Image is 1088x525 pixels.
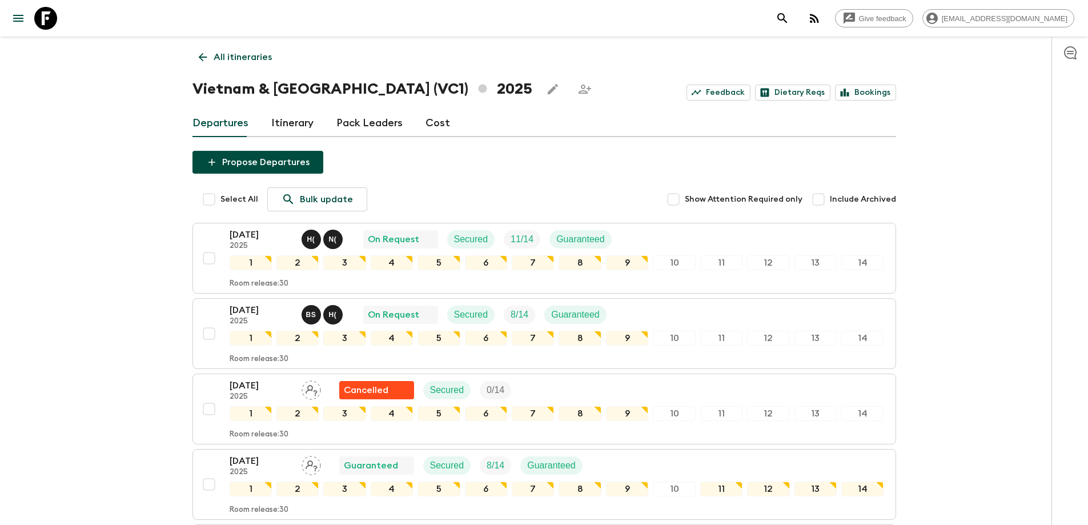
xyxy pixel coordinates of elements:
span: Show Attention Required only [685,194,802,205]
button: Edit this itinerary [541,78,564,101]
div: Secured [447,306,495,324]
div: Secured [423,381,471,399]
p: 2025 [230,317,292,326]
div: 8 [559,482,601,496]
p: All itineraries [214,50,272,64]
div: 10 [653,331,695,346]
p: 2025 [230,468,292,477]
button: [DATE]2025Assign pack leaderGuaranteedSecuredTrip FillGuaranteed1234567891011121314Room release:30 [192,449,896,520]
div: 2 [276,331,319,346]
div: 8 [559,255,601,270]
span: Give feedback [853,14,913,23]
div: 12 [747,482,789,496]
p: Guaranteed [556,233,605,246]
p: B S [306,310,316,319]
div: 12 [747,255,789,270]
div: Trip Fill [480,456,511,475]
div: 5 [417,255,460,270]
div: Flash Pack cancellation [339,381,414,399]
button: [DATE]2025Assign pack leaderFlash Pack cancellationSecuredTrip Fill1234567891011121314Room releas... [192,374,896,444]
p: Room release: 30 [230,506,288,515]
div: 3 [323,406,366,421]
span: [EMAIL_ADDRESS][DOMAIN_NAME] [936,14,1074,23]
a: Itinerary [271,110,314,137]
div: 13 [794,331,837,346]
span: Assign pack leader [302,384,321,393]
p: N ( [329,235,337,244]
div: Trip Fill [504,230,540,249]
p: 8 / 14 [487,459,504,472]
div: 10 [653,406,695,421]
div: 14 [841,331,884,346]
p: 2025 [230,392,292,402]
button: search adventures [771,7,794,30]
div: 2 [276,255,319,270]
span: Bo Sowath, Hai (Le Mai) Nhat [302,308,345,318]
div: 6 [465,255,507,270]
div: 5 [417,331,460,346]
div: Trip Fill [504,306,535,324]
div: 6 [465,482,507,496]
a: Cost [425,110,450,137]
div: 14 [841,406,884,421]
div: 4 [371,406,413,421]
div: Secured [423,456,471,475]
div: Trip Fill [480,381,511,399]
a: Pack Leaders [336,110,403,137]
p: Guaranteed [344,459,398,472]
div: [EMAIL_ADDRESS][DOMAIN_NAME] [922,9,1074,27]
span: Select All [220,194,258,205]
p: 0 / 14 [487,383,504,397]
a: Feedback [686,85,750,101]
div: 5 [417,406,460,421]
div: 12 [747,331,789,346]
p: 2025 [230,242,292,251]
div: 4 [371,255,413,270]
div: 7 [512,331,554,346]
div: 1 [230,255,272,270]
div: 11 [700,482,742,496]
p: Secured [454,308,488,322]
div: 4 [371,331,413,346]
div: 3 [323,331,366,346]
div: 2 [276,482,319,496]
div: 7 [512,406,554,421]
div: 9 [606,331,648,346]
div: 3 [323,482,366,496]
div: 4 [371,482,413,496]
div: 11 [700,331,742,346]
h1: Vietnam & [GEOGRAPHIC_DATA] (VC1) 2025 [192,78,532,101]
div: 2 [276,406,319,421]
span: Assign pack leader [302,459,321,468]
p: On Request [368,308,419,322]
div: 1 [230,331,272,346]
a: Bookings [835,85,896,101]
span: Include Archived [830,194,896,205]
div: 8 [559,331,601,346]
div: 1 [230,406,272,421]
div: 10 [653,255,695,270]
p: On Request [368,233,419,246]
div: 10 [653,482,695,496]
p: Room release: 30 [230,279,288,288]
p: Secured [430,459,464,472]
div: 6 [465,406,507,421]
a: Bulk update [267,187,367,211]
div: 9 [606,406,648,421]
p: [DATE] [230,228,292,242]
p: Guaranteed [527,459,576,472]
div: 7 [512,482,554,496]
div: 8 [559,406,601,421]
a: Dietary Reqs [755,85,830,101]
p: Room release: 30 [230,430,288,439]
button: menu [7,7,30,30]
span: Share this itinerary [573,78,596,101]
div: 9 [606,255,648,270]
div: 7 [512,255,554,270]
p: Secured [430,383,464,397]
button: [DATE]2025Bo Sowath, Hai (Le Mai) NhatOn RequestSecuredTrip FillGuaranteed1234567891011121314Room... [192,298,896,369]
button: [DATE]2025Hai (Le Mai) Nhat, Nak (Vong) SararatanakOn RequestSecuredTrip FillGuaranteed1234567891... [192,223,896,294]
a: All itineraries [192,46,278,69]
p: H ( [307,235,315,244]
div: Secured [447,230,495,249]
